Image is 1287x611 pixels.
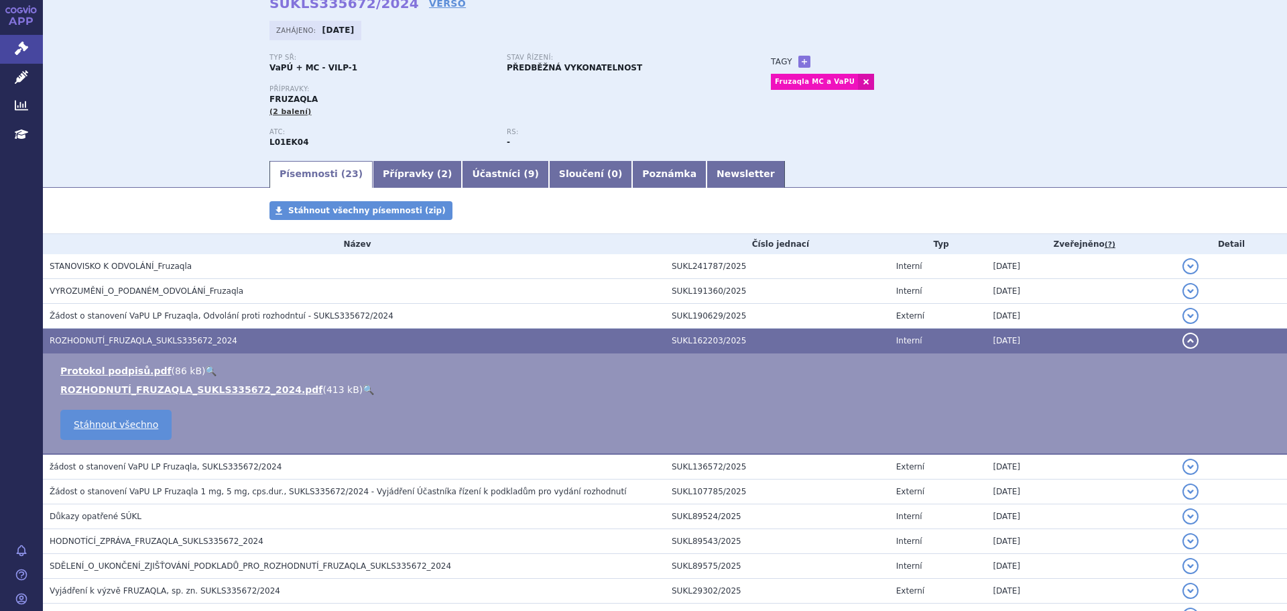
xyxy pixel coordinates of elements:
[269,95,318,104] span: FRUZAQLA
[665,529,890,554] td: SUKL89543/2025
[1182,558,1199,574] button: detail
[441,168,448,179] span: 2
[507,128,731,136] p: RS:
[986,234,1176,254] th: Zveřejněno
[507,63,642,72] strong: PŘEDBĚŽNÁ VYKONATELNOST
[896,462,924,471] span: Externí
[50,586,280,596] span: Vyjádření k výzvě FRUZAQLA, sp. zn. SUKLS335672/2024
[665,279,890,304] td: SUKL191360/2025
[771,54,792,70] h3: Tagy
[611,168,618,179] span: 0
[665,329,890,353] td: SUKL162203/2025
[896,262,922,271] span: Interní
[50,512,141,521] span: Důkazy opatřené SÚKL
[986,279,1176,304] td: [DATE]
[50,462,282,471] span: žádost o stanovení VaPU LP Fruzaqla, SUKLS335672/2024
[60,384,322,395] a: ROZHODNUTÍ_FRUZAQLA_SUKLS335672_2024.pdf
[1182,308,1199,324] button: detail
[269,107,312,116] span: (2 balení)
[986,579,1176,604] td: [DATE]
[528,168,535,179] span: 9
[707,161,785,188] a: Newsletter
[269,137,309,147] strong: FRUCHINTINIB
[50,262,192,271] span: STANOVISKO K ODVOLÁNÍ_Fruzaqla
[276,25,318,36] span: Zahájeno:
[50,487,627,496] span: Žádost o stanovení VaPU LP Fruzaqla 1 mg, 5 mg, cps.dur., SUKLS335672/2024 - Vyjádření Účastníka ...
[1182,533,1199,549] button: detail
[269,128,493,136] p: ATC:
[50,537,263,546] span: HODNOTÍCÍ_ZPRÁVA_FRUZAQLA_SUKLS335672_2024
[665,234,890,254] th: Číslo jednací
[771,74,858,90] a: Fruzaqla MC a VaPU
[798,56,810,68] a: +
[205,366,217,376] a: 🔍
[549,161,632,188] a: Sloučení (0)
[665,454,890,480] td: SUKL136572/2025
[269,161,373,188] a: Písemnosti (23)
[665,254,890,279] td: SUKL241787/2025
[60,410,172,440] a: Stáhnout všechno
[896,487,924,496] span: Externí
[986,480,1176,504] td: [DATE]
[665,304,890,329] td: SUKL190629/2025
[363,384,374,395] a: 🔍
[1182,459,1199,475] button: detail
[896,586,924,596] span: Externí
[269,85,744,93] p: Přípravky:
[373,161,462,188] a: Přípravky (2)
[665,480,890,504] td: SUKL107785/2025
[345,168,358,179] span: 23
[1182,283,1199,299] button: detail
[507,137,510,147] strong: -
[986,504,1176,529] td: [DATE]
[1182,508,1199,524] button: detail
[50,561,451,571] span: SDĚLENÍ_O_UKONČENÍ_ZJIŠŤOVÁNÍ_PODKLADŮ_PRO_ROZHODNUTÍ_FRUZAQLA_SUKLS335672_2024
[986,554,1176,579] td: [DATE]
[60,366,172,376] a: Protokol podpisů.pdf
[890,234,987,254] th: Typ
[43,234,665,254] th: Název
[269,54,493,62] p: Typ SŘ:
[896,286,922,296] span: Interní
[986,329,1176,353] td: [DATE]
[896,311,924,321] span: Externí
[269,201,452,220] a: Stáhnout všechny písemnosti (zip)
[1182,333,1199,349] button: detail
[60,383,1274,396] li: ( )
[665,579,890,604] td: SUKL29302/2025
[507,54,731,62] p: Stav řízení:
[269,63,357,72] strong: VaPÚ + MC - VILP-1
[896,336,922,345] span: Interní
[632,161,707,188] a: Poznámka
[986,304,1176,329] td: [DATE]
[1105,240,1115,249] abbr: (?)
[1182,583,1199,599] button: detail
[896,561,922,571] span: Interní
[50,286,243,296] span: VYROZUMĚNÍ_O_PODANÉM_ODVOLÁNÍ_Fruzaqla
[50,336,237,345] span: ROZHODNUTÍ_FRUZAQLA_SUKLS335672_2024
[986,529,1176,554] td: [DATE]
[50,311,393,321] span: Žádost o stanovení VaPU LP Fruzaqla, Odvolání proti rozhodntuí - SUKLS335672/2024
[665,554,890,579] td: SUKL89575/2025
[462,161,548,188] a: Účastníci (9)
[1182,258,1199,274] button: detail
[986,454,1176,480] td: [DATE]
[986,254,1176,279] td: [DATE]
[322,25,355,35] strong: [DATE]
[175,366,202,376] span: 86 kB
[1176,234,1287,254] th: Detail
[60,364,1274,378] li: ( )
[326,384,359,395] span: 413 kB
[896,512,922,521] span: Interní
[288,206,446,215] span: Stáhnout všechny písemnosti (zip)
[896,537,922,546] span: Interní
[1182,484,1199,500] button: detail
[665,504,890,529] td: SUKL89524/2025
